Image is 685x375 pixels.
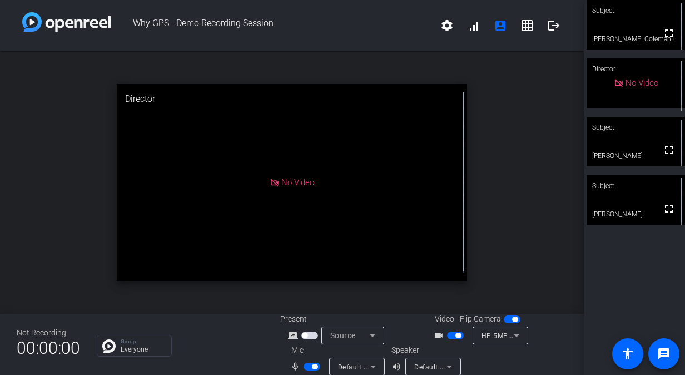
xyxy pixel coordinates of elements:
mat-icon: volume_up [391,360,405,373]
mat-icon: fullscreen [662,27,676,40]
p: Group [121,339,166,344]
p: Everyone [121,346,166,353]
div: Speaker [391,344,458,356]
span: Flip Camera [460,313,501,325]
mat-icon: message [657,347,671,361]
img: white-gradient.svg [22,12,111,32]
div: Subject [587,175,685,196]
span: Default - Microphone Array (2- Intel® Smart Sound Technology for Digital Microphones) [338,362,622,371]
mat-icon: videocam_outline [434,329,447,342]
button: signal_cellular_alt [460,12,487,39]
mat-icon: grid_on [520,19,534,32]
span: No Video [626,78,658,88]
span: Default - Speakers (2- Realtek(R) Audio) [414,362,542,371]
span: Why GPS - Demo Recording Session [111,12,434,39]
mat-icon: logout [547,19,560,32]
div: Subject [587,117,685,138]
div: Director [587,58,685,80]
img: Chat Icon [102,339,116,353]
span: Source [330,331,356,340]
span: No Video [281,177,314,187]
mat-icon: settings [440,19,454,32]
mat-icon: screen_share_outline [288,329,301,342]
div: Director [117,84,467,114]
mat-icon: account_box [494,19,507,32]
span: HP 5MP Camera (30c9:0040) [482,331,578,340]
mat-icon: fullscreen [662,202,676,215]
span: 00:00:00 [17,334,80,362]
div: Mic [280,344,391,356]
span: Video [435,313,454,325]
mat-icon: accessibility [621,347,634,361]
mat-icon: fullscreen [662,144,676,157]
div: Present [280,313,391,325]
mat-icon: mic_none [290,360,304,373]
div: Not Recording [17,327,80,339]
